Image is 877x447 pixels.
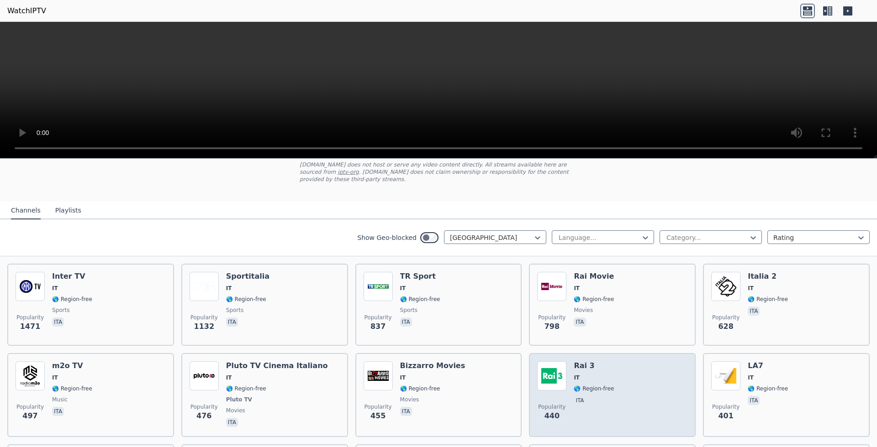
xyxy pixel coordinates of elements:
[748,272,788,281] h6: Italia 2
[226,385,266,392] span: 🌎 Region-free
[338,169,359,175] a: iptv-org
[537,361,566,390] img: Rai 3
[544,411,560,421] span: 440
[194,321,215,332] span: 1132
[748,361,788,370] h6: LA7
[226,317,238,327] p: ita
[364,361,393,390] img: Bizzarro Movies
[226,307,243,314] span: sports
[400,307,417,314] span: sports
[400,285,406,292] span: IT
[574,361,614,370] h6: Rai 3
[16,314,44,321] span: Popularity
[400,407,412,416] p: ita
[52,307,69,314] span: sports
[400,361,465,370] h6: Bizzarro Movies
[52,361,92,370] h6: m2o TV
[748,396,760,405] p: ita
[370,321,386,332] span: 837
[226,396,252,403] span: Pluto TV
[574,285,580,292] span: IT
[16,403,44,411] span: Popularity
[16,272,45,301] img: Inter TV
[712,403,740,411] span: Popularity
[748,385,788,392] span: 🌎 Region-free
[574,385,614,392] span: 🌎 Region-free
[718,321,733,332] span: 628
[400,396,419,403] span: movies
[226,407,245,414] span: movies
[11,202,41,219] button: Channels
[400,272,440,281] h6: TR Sport
[718,411,733,421] span: 401
[365,403,392,411] span: Popularity
[300,161,577,183] p: [DOMAIN_NAME] does not host or serve any video content directly. All streams available here are s...
[52,407,64,416] p: ita
[400,317,412,327] p: ita
[7,5,46,16] a: WatchIPTV
[52,385,92,392] span: 🌎 Region-free
[16,361,45,390] img: m2o TV
[22,411,37,421] span: 497
[574,296,614,303] span: 🌎 Region-free
[538,314,565,321] span: Popularity
[370,411,386,421] span: 455
[400,374,406,381] span: IT
[52,374,58,381] span: IT
[364,272,393,301] img: TR Sport
[52,272,92,281] h6: Inter TV
[52,396,68,403] span: music
[357,233,417,242] label: Show Geo-blocked
[190,403,218,411] span: Popularity
[226,285,232,292] span: IT
[190,314,218,321] span: Popularity
[574,307,593,314] span: movies
[20,321,41,332] span: 1471
[52,296,92,303] span: 🌎 Region-free
[55,202,81,219] button: Playlists
[537,272,566,301] img: Rai Movie
[574,272,614,281] h6: Rai Movie
[190,272,219,301] img: Sportitalia
[400,296,440,303] span: 🌎 Region-free
[748,374,754,381] span: IT
[711,272,740,301] img: Italia 2
[544,321,560,332] span: 798
[226,361,328,370] h6: Pluto TV Cinema Italiano
[196,411,211,421] span: 476
[226,374,232,381] span: IT
[748,285,754,292] span: IT
[190,361,219,390] img: Pluto TV Cinema Italiano
[712,314,740,321] span: Popularity
[226,272,269,281] h6: Sportitalia
[226,296,266,303] span: 🌎 Region-free
[574,317,586,327] p: ita
[365,314,392,321] span: Popularity
[538,403,565,411] span: Popularity
[52,317,64,327] p: ita
[748,307,760,316] p: ita
[711,361,740,390] img: LA7
[226,418,238,427] p: ita
[574,374,580,381] span: IT
[748,296,788,303] span: 🌎 Region-free
[52,285,58,292] span: IT
[400,385,440,392] span: 🌎 Region-free
[574,396,586,405] p: ita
